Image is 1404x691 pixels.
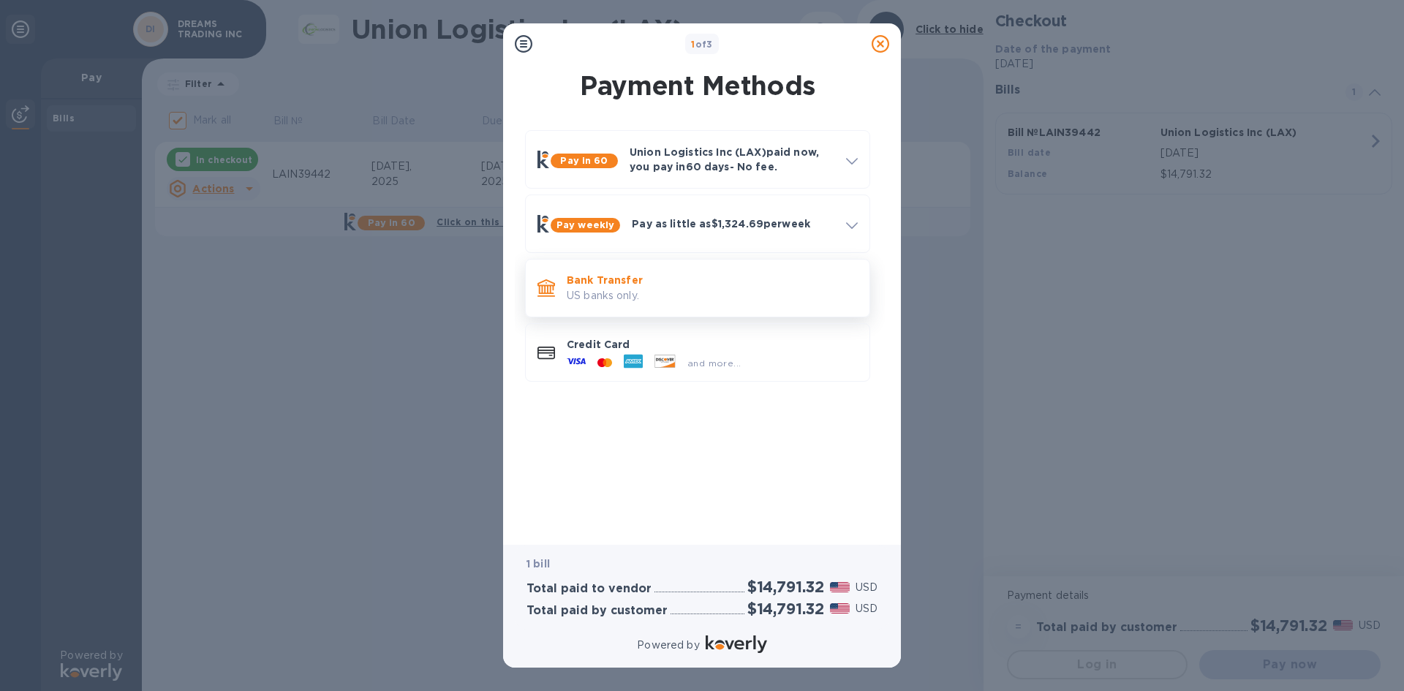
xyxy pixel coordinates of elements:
[830,582,850,592] img: USD
[691,39,713,50] b: of 3
[687,358,741,369] span: and more...
[632,216,834,231] p: Pay as little as $1,324.69 per week
[522,70,873,101] h1: Payment Methods
[556,219,614,230] b: Pay weekly
[526,604,668,618] h3: Total paid by customer
[630,145,834,174] p: Union Logistics Inc (LAX) paid now, you pay in 60 days - No fee.
[567,288,858,303] p: US banks only.
[747,600,824,618] h2: $14,791.32
[567,273,858,287] p: Bank Transfer
[560,155,608,166] b: Pay in 60
[830,603,850,613] img: USD
[526,582,652,596] h3: Total paid to vendor
[856,601,877,616] p: USD
[706,635,767,653] img: Logo
[691,39,695,50] span: 1
[526,558,550,570] b: 1 bill
[637,638,699,653] p: Powered by
[856,580,877,595] p: USD
[567,337,858,352] p: Credit Card
[747,578,824,596] h2: $14,791.32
